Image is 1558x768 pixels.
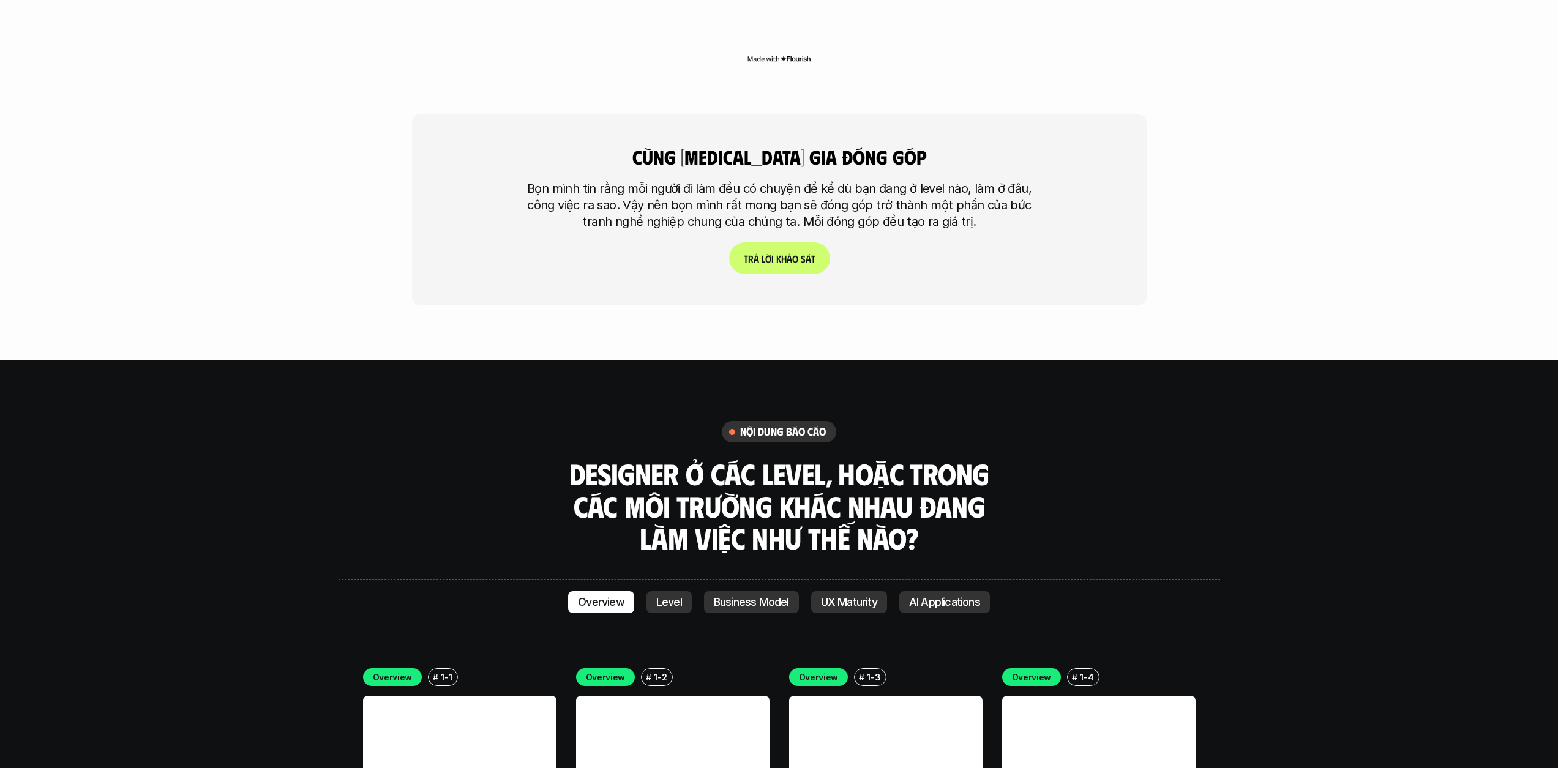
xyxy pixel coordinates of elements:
[811,253,815,264] span: t
[728,242,830,274] a: Trảlờikhảosát
[761,253,765,264] span: l
[743,253,747,264] span: T
[646,673,651,682] h6: #
[586,671,626,684] p: Overview
[656,596,682,608] p: Level
[654,671,667,684] p: 1-2
[578,596,624,608] p: Overview
[373,671,413,684] p: Overview
[519,181,1039,230] p: Bọn mình tin rằng mỗi người đi làm đều có chuyện để kể dù bạn đang ở level nào, làm ở đâu, công v...
[899,591,990,613] a: AI Applications
[771,253,773,264] span: i
[805,253,811,264] span: á
[753,253,758,264] span: ả
[565,458,994,554] h3: Designer ở các level, hoặc trong các môi trường khác nhau đang làm việc như thế nào?
[800,253,805,264] span: s
[867,671,880,684] p: 1-3
[792,253,798,264] span: o
[740,425,826,439] h6: nội dung báo cáo
[799,671,839,684] p: Overview
[786,253,792,264] span: ả
[441,671,452,684] p: 1-1
[909,596,980,608] p: AI Applications
[1012,671,1052,684] p: Overview
[776,253,781,264] span: k
[765,253,771,264] span: ờ
[433,673,438,682] h6: #
[714,596,789,608] p: Business Model
[1072,673,1077,682] h6: #
[747,253,753,264] span: r
[568,591,634,613] a: Overview
[781,253,786,264] span: h
[704,591,799,613] a: Business Model
[811,591,887,613] a: UX Maturity
[821,596,877,608] p: UX Maturity
[747,54,811,64] img: Made with Flourish
[580,145,978,168] h4: cùng [MEDICAL_DATA] gia đóng góp
[1080,671,1093,684] p: 1-4
[646,591,692,613] a: Level
[859,673,864,682] h6: #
